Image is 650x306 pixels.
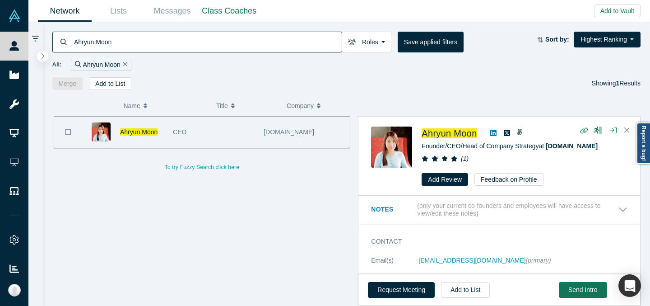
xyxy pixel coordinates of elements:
img: Alchemist Vault Logo [8,9,21,22]
span: Name [123,96,140,115]
button: Remove Filter [121,60,127,70]
input: Search by name, title, company, summary, expertise, investment criteria or topics of focus [73,31,342,52]
span: CEO [173,128,186,136]
span: Company [287,96,314,115]
button: To try Fuzzy Search click here [158,161,246,173]
strong: Sort by: [545,36,569,43]
button: Add to Vault [594,5,641,17]
button: Save applied filters [398,32,464,52]
div: Showing [592,77,641,90]
button: Bookmark [54,117,82,148]
button: Title [216,96,277,115]
span: [DOMAIN_NAME] [264,128,314,136]
span: All: [52,60,62,69]
a: Class Coaches [199,0,260,22]
dt: Email(s) [371,256,418,275]
h3: Contact [371,237,615,246]
div: Ahryun Moon [71,59,131,71]
a: Network [38,0,92,22]
a: Ahryun Moon [120,128,158,136]
button: Merge [52,77,83,90]
button: Add to List [89,77,131,90]
img: Ahryun Moon's Profile Image [92,122,111,141]
button: Send Intro [559,282,607,298]
strong: 1 [616,80,620,87]
a: [EMAIL_ADDRESS][DOMAIN_NAME] [418,257,525,264]
i: ( 1 ) [461,155,469,162]
a: Lists [92,0,145,22]
a: [DOMAIN_NAME] [546,142,598,150]
button: Notes (only your current co-founders and employees will have access to view/edit these notes) [371,202,627,217]
button: Close [620,123,634,138]
button: Company [287,96,348,115]
h3: Notes [371,205,415,214]
span: Founder/CEO/Head of Company Strategy at [422,142,598,150]
button: Request Meeting [368,282,435,298]
a: Report a bug! [636,122,650,164]
p: (only your current co-founders and employees will have access to view/edit these notes) [417,202,618,217]
span: (primary) [526,257,551,264]
button: Add Review [422,173,468,186]
button: Highest Ranking [574,32,641,47]
img: Ahryun Moon's Profile Image [371,127,412,168]
button: Roles [342,32,391,52]
button: Name [123,96,207,115]
button: Add to List [441,282,490,298]
span: Results [616,80,641,87]
a: Ahryun Moon [422,128,477,138]
img: Ally Hoang's Account [8,284,21,297]
button: Feedback on Profile [474,173,543,186]
span: Title [216,96,228,115]
a: Messages [145,0,199,22]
